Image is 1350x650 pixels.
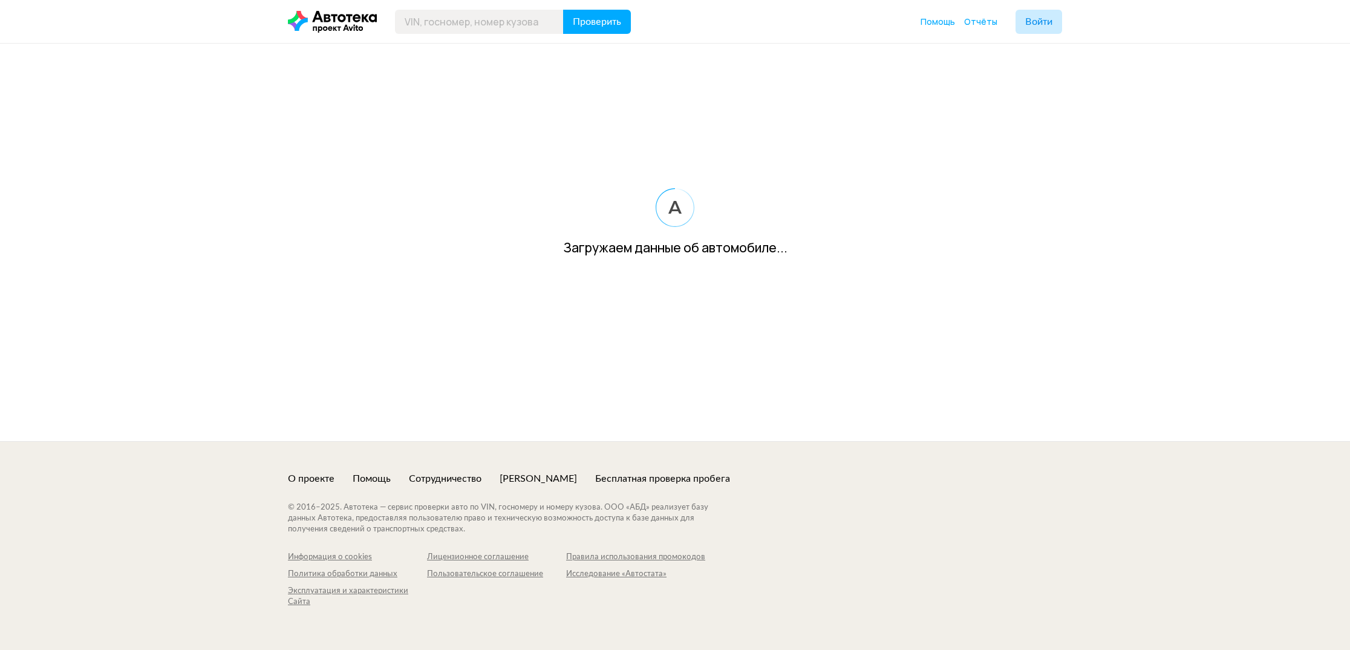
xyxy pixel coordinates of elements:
[500,472,577,485] a: [PERSON_NAME]
[964,16,997,27] span: Отчёты
[353,472,391,485] a: Помощь
[409,472,481,485] a: Сотрудничество
[563,10,631,34] button: Проверить
[1016,10,1062,34] button: Войти
[964,16,997,28] a: Отчёты
[921,16,955,28] a: Помощь
[288,502,732,535] div: © 2016– 2025 . Автотека — сервис проверки авто по VIN, госномеру и номеру кузова. ООО «АБД» реали...
[566,569,705,580] a: Исследование «Автостата»
[288,586,427,608] a: Эксплуатация и характеристики Сайта
[595,472,730,485] a: Бесплатная проверка пробега
[573,17,621,27] span: Проверить
[1025,17,1052,27] span: Войти
[395,10,564,34] input: VIN, госномер, номер кузова
[288,472,334,485] a: О проекте
[288,569,427,580] a: Политика обработки данных
[427,569,566,580] a: Пользовательское соглашение
[566,552,705,563] a: Правила использования промокодов
[563,239,787,257] div: Загружаем данные об автомобиле...
[427,552,566,563] a: Лицензионное соглашение
[288,552,427,563] a: Информация о cookies
[921,16,955,27] span: Помощь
